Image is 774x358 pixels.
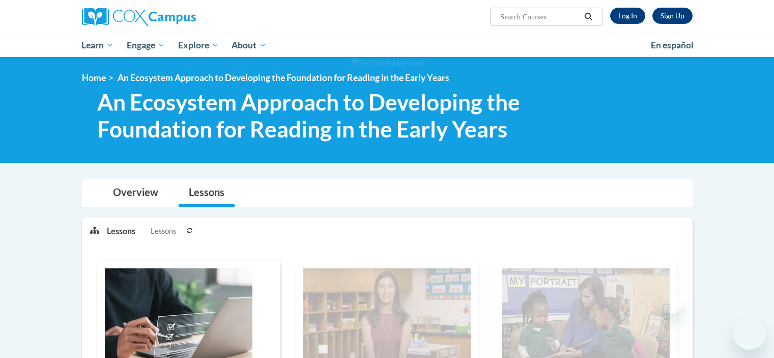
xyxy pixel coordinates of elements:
[103,180,168,207] a: Overview
[82,8,196,26] img: Cox Campus
[499,11,581,23] input: Search Courses
[651,40,694,50] span: En español
[67,34,708,57] div: Main menu
[733,317,766,350] iframe: Button to launch messaging window
[107,226,135,237] p: Lessons
[232,39,266,51] span: About
[662,293,682,313] iframe: Close message
[81,39,113,51] span: Learn
[151,226,176,237] span: Lessons
[120,34,171,57] a: Engage
[82,8,275,26] a: Cox Campus
[127,39,165,51] span: Engage
[97,89,552,143] span: An Ecosystem Approach to Developing the Foundation for Reading in the Early Years
[652,8,693,24] a: Register
[179,180,235,207] a: Lessons
[581,11,596,23] button: Search
[610,8,645,24] a: Log In
[644,35,700,56] a: En español
[351,58,423,69] img: Section background
[171,34,225,57] a: Explore
[75,34,121,57] a: Learn
[178,39,219,51] span: Explore
[82,72,106,83] a: Home
[225,34,273,57] a: About
[118,72,449,83] span: An Ecosystem Approach to Developing the Foundation for Reading in the Early Years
